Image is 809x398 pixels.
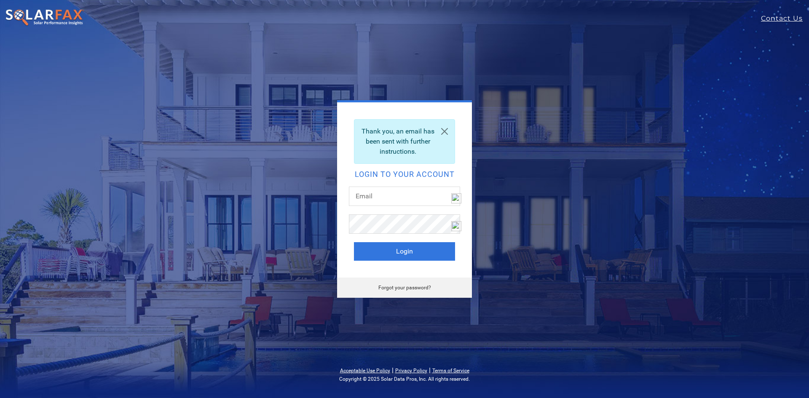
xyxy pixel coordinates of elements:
[5,9,84,27] img: SolarFax
[395,368,427,374] a: Privacy Policy
[761,13,809,24] a: Contact Us
[392,366,394,374] span: |
[349,187,460,206] input: Email
[378,285,431,291] a: Forgot your password?
[434,120,455,143] a: Close
[340,368,390,374] a: Acceptable Use Policy
[429,366,431,374] span: |
[432,368,469,374] a: Terms of Service
[451,193,461,203] img: npw-badge-icon-locked.svg
[354,242,455,261] button: Login
[354,171,455,178] h2: Login to your account
[451,221,461,231] img: npw-badge-icon-locked.svg
[354,119,455,164] div: Thank you, an email has been sent with further instructions.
